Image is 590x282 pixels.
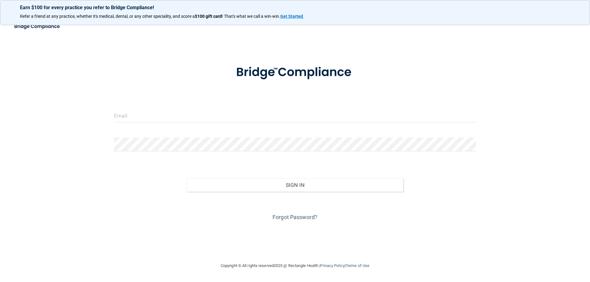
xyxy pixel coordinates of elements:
a: Terms of Use [346,263,369,268]
input: Email [114,109,476,122]
strong: $100 gift card [195,14,222,19]
a: Get Started [280,14,304,19]
button: Sign In [187,178,404,192]
img: bridge_compliance_login_screen.278c3ca4.svg [9,20,66,33]
a: Forgot Password? [273,214,317,220]
strong: Get Started [280,14,303,19]
div: Copyright © All rights reserved 2025 @ Rectangle Health | | [183,256,407,276]
span: Refer a friend at any practice, whether it's medical, dental, or any other speciality, and score a [20,14,195,19]
p: Earn $100 for every practice you refer to Bridge Compliance! [20,5,472,10]
a: Privacy Policy [320,263,344,268]
img: bridge_compliance_login_screen.278c3ca4.svg [223,56,367,88]
span: ! That's what we call a win-win. [222,14,280,19]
